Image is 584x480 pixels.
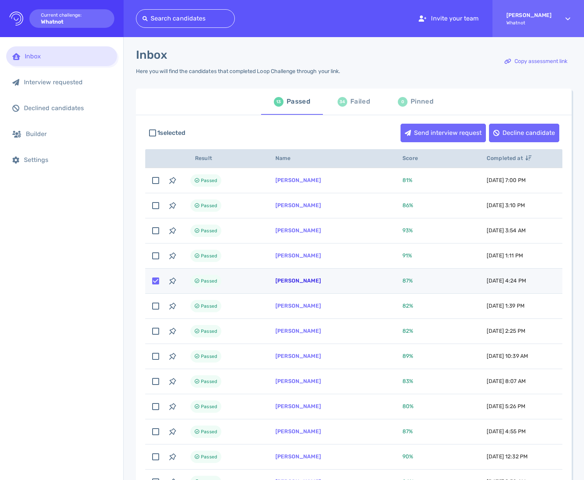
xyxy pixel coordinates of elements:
a: [PERSON_NAME] [275,227,321,234]
span: 93 % [402,227,413,234]
a: [PERSON_NAME] [275,177,321,184]
div: Builder [26,130,111,138]
span: 82 % [402,328,413,334]
div: 13 [274,97,284,107]
span: Passed [201,352,217,361]
a: [PERSON_NAME] [275,403,321,410]
span: [DATE] 4:55 PM [487,428,526,435]
span: Passed [201,176,217,185]
span: [DATE] 7:00 PM [487,177,526,184]
span: Name [275,155,299,162]
a: [PERSON_NAME] [275,277,321,284]
span: 81 % [402,177,413,184]
div: Settings [24,156,111,163]
div: 34 [338,97,347,107]
div: Failed [350,96,370,107]
span: 82 % [402,303,413,309]
span: [DATE] 4:24 PM [487,277,526,284]
a: [PERSON_NAME] [275,202,321,209]
span: [DATE] 1:39 PM [487,303,525,309]
span: [DATE] 10:39 AM [487,353,528,359]
a: [PERSON_NAME] [275,328,321,334]
span: Passed [201,327,217,336]
span: Score [402,155,426,162]
a: [PERSON_NAME] [275,252,321,259]
div: Declined candidates [24,104,111,112]
span: 87 % [402,277,413,284]
a: [PERSON_NAME] [275,378,321,385]
div: Copy assessment link [501,53,571,70]
div: Pinned [411,96,433,107]
div: 0 [398,97,407,107]
span: Passed [201,402,217,411]
button: Copy assessment link [500,52,572,71]
div: Decline candidate [489,124,559,142]
span: [DATE] 3:54 AM [487,227,526,234]
span: Passed [201,301,217,311]
span: Passed [201,427,217,436]
span: 83 % [402,378,413,385]
th: Result [181,149,266,168]
span: Passed [201,377,217,386]
span: Passed [201,452,217,461]
a: [PERSON_NAME] [275,303,321,309]
span: Passed [201,251,217,260]
span: [DATE] 2:25 PM [487,328,525,334]
span: 80 % [402,403,414,410]
span: [DATE] 3:10 PM [487,202,525,209]
div: Passed [287,96,310,107]
div: Here you will find the candidates that completed Loop Challenge through your link. [136,68,340,75]
span: Passed [201,226,217,235]
span: [DATE] 5:26 PM [487,403,525,410]
span: [DATE] 12:32 PM [487,453,528,460]
strong: [PERSON_NAME] [506,12,552,19]
span: 86 % [402,202,413,209]
span: Whatnot [506,20,552,26]
span: Completed at [487,155,531,162]
span: [DATE] 8:07 AM [487,378,526,385]
div: Interview requested [24,78,111,86]
h1: Inbox [136,48,167,62]
button: Send interview request [401,124,486,142]
a: [PERSON_NAME] [275,353,321,359]
span: 1 selected [157,128,185,138]
span: [DATE] 1:11 PM [487,252,523,259]
div: Inbox [25,53,111,60]
span: 91 % [402,252,412,259]
a: [PERSON_NAME] [275,428,321,435]
a: [PERSON_NAME] [275,453,321,460]
span: 90 % [402,453,413,460]
span: 87 % [402,428,413,435]
span: Passed [201,201,217,210]
span: 89 % [402,353,413,359]
span: Passed [201,276,217,286]
button: Decline candidate [489,124,559,142]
